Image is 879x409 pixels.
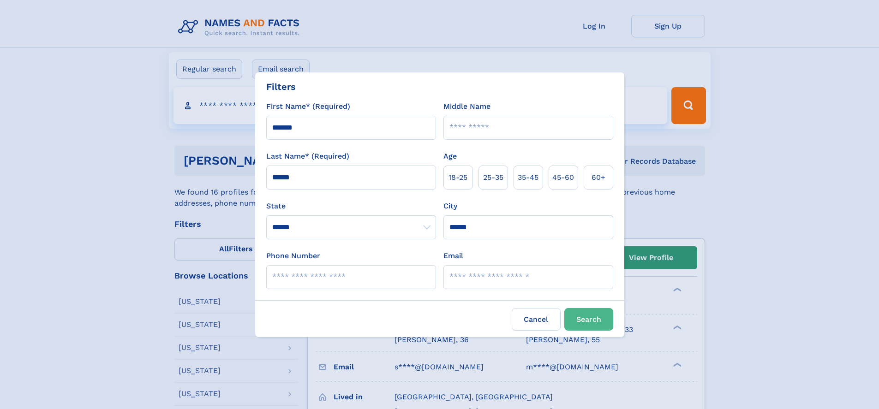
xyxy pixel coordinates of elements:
[483,172,503,183] span: 25‑35
[443,151,457,162] label: Age
[518,172,538,183] span: 35‑45
[448,172,467,183] span: 18‑25
[266,201,436,212] label: State
[266,80,296,94] div: Filters
[266,250,320,261] label: Phone Number
[512,308,561,331] label: Cancel
[552,172,574,183] span: 45‑60
[443,101,490,112] label: Middle Name
[266,101,350,112] label: First Name* (Required)
[443,250,463,261] label: Email
[266,151,349,162] label: Last Name* (Required)
[443,201,457,212] label: City
[564,308,613,331] button: Search
[592,172,605,183] span: 60+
